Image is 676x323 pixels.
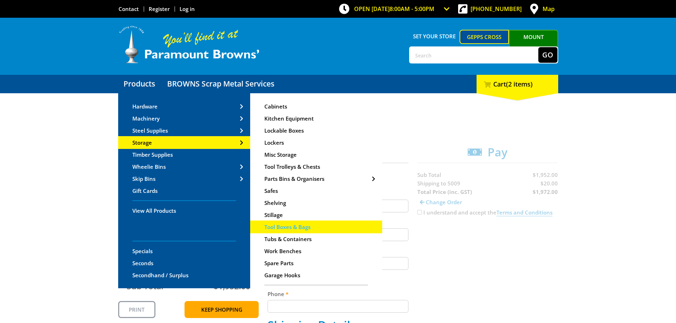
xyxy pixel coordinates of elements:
[264,163,320,170] span: Tool Trolleys & Chests
[119,5,139,12] a: Go to the Contact page
[118,245,250,257] a: Go to the Specials page
[264,175,324,182] span: Parts Bins & Organisers
[264,139,284,146] span: Lockers
[354,5,434,13] span: OPEN [DATE]
[250,269,382,281] a: Go to the Garage Hooks page
[132,103,158,110] span: Hardware
[118,25,260,64] img: Paramount Browns'
[410,47,538,63] input: Search
[264,272,300,279] span: Garage Hooks
[509,30,558,57] a: Mount [PERSON_NAME]
[264,187,278,194] span: Safes
[132,272,188,279] span: Secondhand / Surplus
[477,75,558,93] div: Cart
[250,245,382,257] a: Go to the Work Benches page
[118,113,250,124] a: Go to the Machinery page
[250,233,382,245] a: Go to the Tubs & Containers page
[132,247,153,255] span: Specials
[264,211,283,218] span: Stillage
[264,115,314,122] span: Kitchen Equipment
[264,199,286,206] span: Shelving
[250,257,382,269] a: Go to the Spare Parts page
[132,260,153,267] span: Seconds
[118,149,250,160] a: Go to the Timber Supplies page
[264,235,312,243] span: Tubs & Containers
[264,223,310,230] span: Tool Boxes & Bags
[264,127,304,134] span: Lockable Boxes
[132,175,155,182] span: Skip Bins
[118,173,250,184] a: Go to the Skip Bins page
[264,151,297,158] span: Misc Storage
[118,161,250,172] a: Go to the Wheelie Bins page
[118,137,250,148] a: Go to the Storage page
[250,149,382,160] a: Go to the Misc Storage page
[132,139,152,146] span: Storage
[264,103,287,110] span: Cabinets
[268,290,408,298] label: Phone
[250,173,382,184] a: Go to the Parts Bins & Organisers page
[538,47,557,63] button: Go
[118,205,250,216] a: Go to the Products page
[268,300,408,313] input: Please enter your telephone number.
[118,75,160,93] a: Go to the Products page
[132,127,168,134] span: Steel Supplies
[264,247,301,255] span: Work Benches
[149,5,170,12] a: Go to the registration page
[250,209,382,221] a: Go to the Stillage page
[250,137,382,148] a: Go to the Lockers page
[180,5,195,12] a: Log in
[118,269,250,281] a: Go to the Secondhand / Surplus page
[409,30,460,43] span: Set your store
[264,260,293,267] span: Spare Parts
[132,115,160,122] span: Machinery
[390,5,434,13] span: 8:00am - 5:00pm
[132,151,173,158] span: Timber Supplies
[250,197,382,208] a: Go to the Shelving page
[118,301,155,318] a: Print
[185,301,259,318] a: Keep Shopping
[118,125,250,136] a: Go to the Steel Supplies page
[250,101,382,112] a: Go to the Cabinets page
[132,187,158,194] span: Gift Cards
[250,125,382,136] a: Go to the Lockable Boxes page
[460,30,509,44] a: Gepps Cross
[118,185,250,196] a: Go to the Gift Cards page
[118,257,250,269] a: Go to the Seconds page
[118,101,250,112] a: Go to the Hardware page
[132,207,176,214] span: View All Products
[250,185,382,196] a: Go to the Safes page
[162,75,280,93] a: Go to the BROWNS Scrap Metal Services page
[506,80,533,88] span: (2 items)
[250,161,382,172] a: Go to the Tool Trolleys & Chests page
[250,221,382,233] a: Go to the Tool Boxes & Bags page
[250,113,382,124] a: Go to the Kitchen Equipment page
[132,163,166,170] span: Wheelie Bins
